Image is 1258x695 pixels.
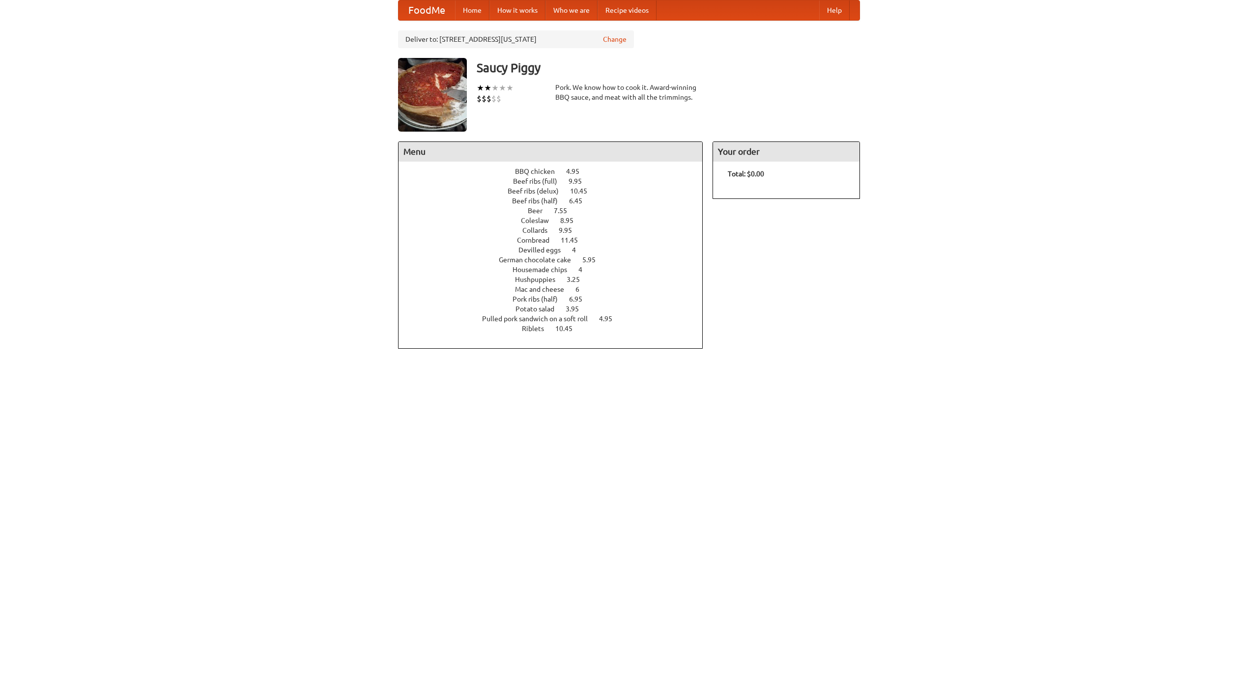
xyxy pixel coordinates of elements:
li: $ [496,93,501,104]
img: angular.jpg [398,58,467,132]
a: How it works [489,0,545,20]
span: 3.25 [567,276,590,283]
span: Beef ribs (full) [513,177,567,185]
span: 4 [578,266,592,274]
span: 3.95 [566,305,589,313]
span: Riblets [522,325,554,333]
span: BBQ chicken [515,167,565,175]
a: Collards 9.95 [522,226,590,234]
a: BBQ chicken 4.95 [515,167,598,175]
span: 11.45 [561,236,588,244]
a: Beef ribs (delux) 10.45 [508,187,605,195]
span: Potato salad [515,305,564,313]
a: Change [603,34,627,44]
span: 6.45 [569,197,592,205]
span: 4 [572,246,586,254]
span: 9.95 [569,177,592,185]
span: Beef ribs (delux) [508,187,569,195]
span: Housemade chips [513,266,577,274]
a: Coleslaw 8.95 [521,217,592,224]
a: Cornbread 11.45 [517,236,596,244]
div: Deliver to: [STREET_ADDRESS][US_STATE] [398,30,634,48]
span: Devilled eggs [518,246,571,254]
li: $ [486,93,491,104]
span: 6 [575,285,589,293]
span: 9.95 [559,226,582,234]
span: Coleslaw [521,217,559,224]
a: Potato salad 3.95 [515,305,597,313]
li: $ [482,93,486,104]
a: Recipe videos [598,0,657,20]
li: ★ [477,83,484,93]
span: 6.95 [569,295,592,303]
span: 10.45 [570,187,597,195]
span: 4.95 [566,167,589,175]
div: Pork. We know how to cook it. Award-winning BBQ sauce, and meat with all the trimmings. [555,83,703,102]
span: 5.95 [582,256,605,264]
span: Mac and cheese [515,285,574,293]
span: Pulled pork sandwich on a soft roll [482,315,598,323]
li: ★ [506,83,514,93]
a: Mac and cheese 6 [515,285,598,293]
span: Hushpuppies [515,276,565,283]
span: Beef ribs (half) [512,197,568,205]
a: Home [455,0,489,20]
h4: Your order [713,142,859,162]
a: FoodMe [399,0,455,20]
a: Who we are [545,0,598,20]
span: 7.55 [554,207,577,215]
li: ★ [484,83,491,93]
a: Devilled eggs 4 [518,246,594,254]
h3: Saucy Piggy [477,58,860,78]
a: Riblets 10.45 [522,325,591,333]
a: Beef ribs (half) 6.45 [512,197,600,205]
a: Beer 7.55 [528,207,585,215]
span: 10.45 [555,325,582,333]
a: Hushpuppies 3.25 [515,276,598,283]
span: 8.95 [560,217,583,224]
li: $ [491,93,496,104]
span: Cornbread [517,236,559,244]
span: Pork ribs (half) [513,295,568,303]
li: ★ [499,83,506,93]
span: 4.95 [599,315,622,323]
span: Collards [522,226,557,234]
li: ★ [491,83,499,93]
span: German chocolate cake [499,256,581,264]
a: Pork ribs (half) 6.95 [513,295,600,303]
b: Total: $0.00 [728,170,764,178]
h4: Menu [399,142,702,162]
a: Help [819,0,850,20]
a: Housemade chips 4 [513,266,600,274]
li: $ [477,93,482,104]
a: Pulled pork sandwich on a soft roll 4.95 [482,315,630,323]
span: Beer [528,207,552,215]
a: German chocolate cake 5.95 [499,256,614,264]
a: Beef ribs (full) 9.95 [513,177,600,185]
